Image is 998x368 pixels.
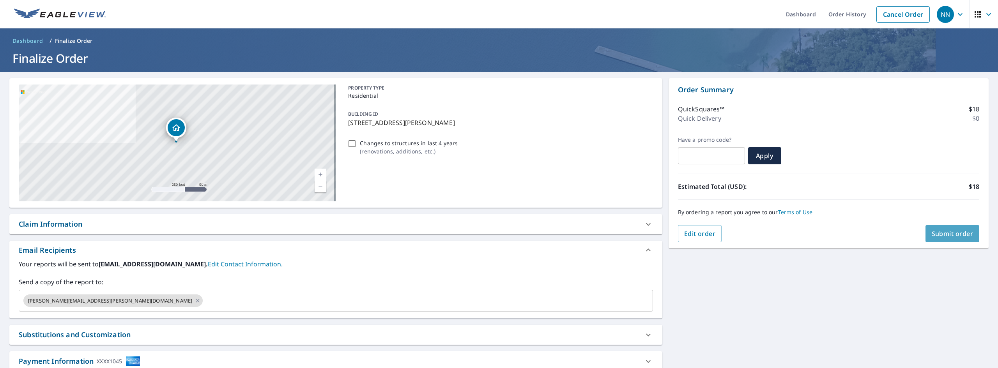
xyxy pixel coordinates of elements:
[348,111,378,117] p: BUILDING ID
[360,147,458,155] p: ( renovations, additions, etc. )
[9,35,989,47] nav: breadcrumb
[348,92,649,100] p: Residential
[23,297,197,305] span: [PERSON_NAME][EMAIL_ADDRESS][PERSON_NAME][DOMAIN_NAME]
[9,35,46,47] a: Dashboard
[876,6,930,23] a: Cancel Order
[19,356,140,366] div: Payment Information
[684,229,716,238] span: Edit order
[678,136,745,143] label: Have a promo code?
[754,151,775,160] span: Apply
[208,260,283,268] a: EditContactInfo
[678,104,725,114] p: QuickSquares™
[9,241,662,259] div: Email Recipients
[348,118,649,127] p: [STREET_ADDRESS][PERSON_NAME]
[55,37,93,45] p: Finalize Order
[969,104,979,114] p: $18
[19,329,131,340] div: Substitutions and Customization
[678,85,979,95] p: Order Summary
[9,50,989,66] h1: Finalize Order
[50,36,52,46] li: /
[678,182,829,191] p: Estimated Total (USD):
[315,169,326,180] a: Current Level 17, Zoom In
[932,229,973,238] span: Submit order
[9,325,662,345] div: Substitutions and Customization
[14,9,106,20] img: EV Logo
[678,114,721,123] p: Quick Delivery
[969,182,979,191] p: $18
[925,225,980,242] button: Submit order
[166,118,186,142] div: Dropped pin, building 1, Residential property, 1051 Gary Ave Girard, OH 44420
[19,245,76,255] div: Email Recipients
[348,85,649,92] p: PROPERTY TYPE
[315,180,326,192] a: Current Level 17, Zoom Out
[19,277,653,287] label: Send a copy of the report to:
[9,214,662,234] div: Claim Information
[19,219,82,229] div: Claim Information
[678,225,722,242] button: Edit order
[748,147,781,164] button: Apply
[97,356,122,366] div: XXXX1045
[126,356,140,366] img: cardImage
[972,114,979,123] p: $0
[937,6,954,23] div: NN
[778,208,813,216] a: Terms of Use
[678,209,979,216] p: By ordering a report you agree to our
[12,37,43,45] span: Dashboard
[19,259,653,269] label: Your reports will be sent to
[23,294,203,307] div: [PERSON_NAME][EMAIL_ADDRESS][PERSON_NAME][DOMAIN_NAME]
[360,139,458,147] p: Changes to structures in last 4 years
[99,260,208,268] b: [EMAIL_ADDRESS][DOMAIN_NAME].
